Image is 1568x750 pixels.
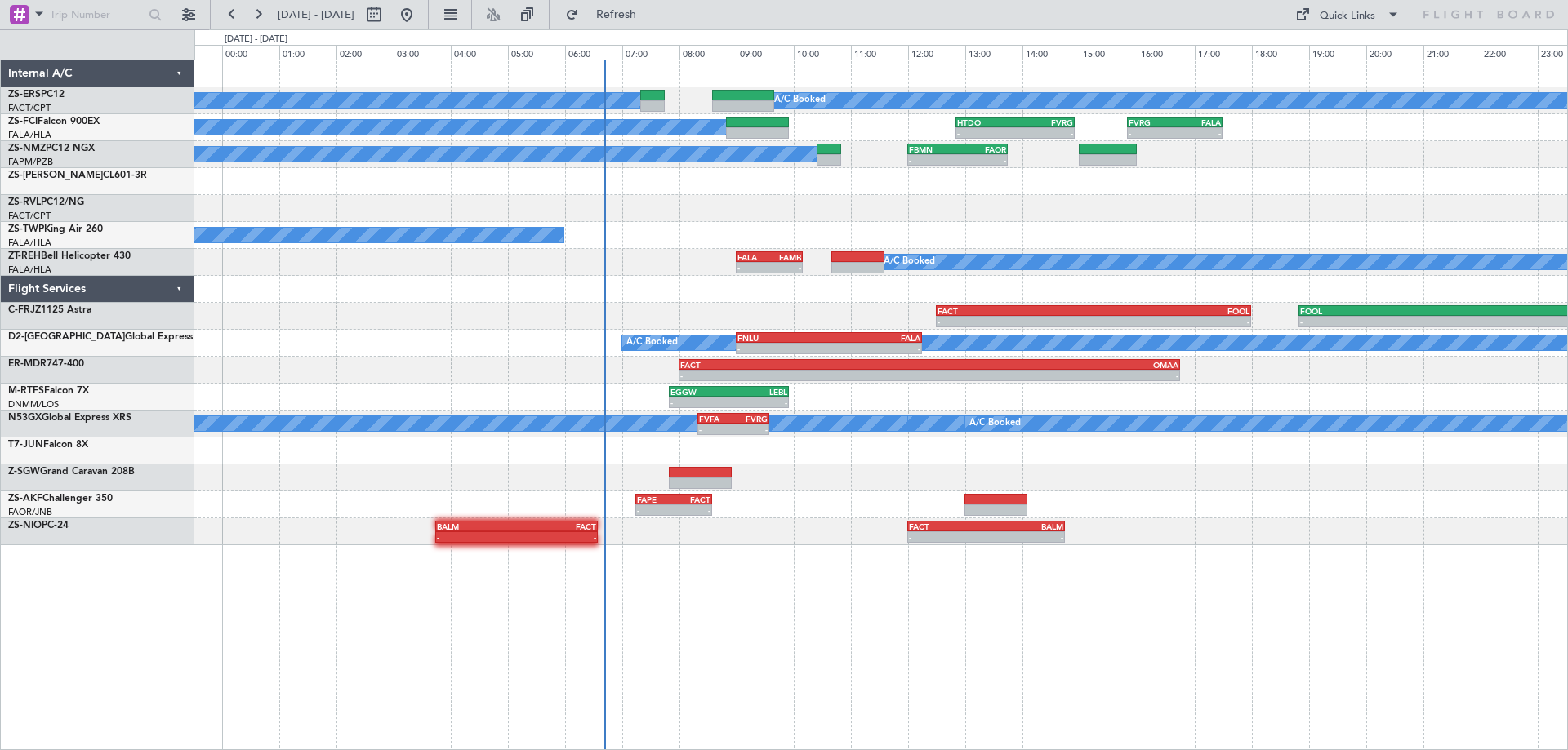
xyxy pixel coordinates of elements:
[737,252,769,262] div: FALA
[637,505,674,515] div: -
[965,45,1022,60] div: 13:00
[909,521,987,531] div: FACT
[1094,317,1249,326] div: -
[884,250,935,274] div: A/C Booked
[394,45,451,60] div: 03:00
[8,144,95,153] a: ZS-NMZPC12 NGX
[909,144,958,154] div: FBMN
[8,197,41,207] span: ZS-RVL
[1366,45,1423,60] div: 20:00
[8,251,131,261] a: ZT-REHBell Helicopter 430
[1129,118,1175,127] div: FVRG
[451,45,508,60] div: 04:00
[670,387,728,397] div: EGGW
[8,398,59,411] a: DNMM/LOS
[8,521,42,530] span: ZS-NIO
[1138,45,1195,60] div: 16:00
[729,387,787,397] div: LEBL
[8,224,103,234] a: ZS-TWPKing Air 260
[50,2,144,27] input: Trip Number
[1080,45,1137,60] div: 15:00
[1129,128,1175,138] div: -
[674,505,710,515] div: -
[733,424,768,434] div: -
[908,45,965,60] div: 12:00
[8,440,88,450] a: T7-JUNFalcon 8X
[699,414,733,424] div: FVFA
[8,117,100,126] a: ZS-FCIFalcon 900EX
[737,344,829,353] div: -
[829,344,920,353] div: -
[8,332,193,342] a: D2-[GEOGRAPHIC_DATA]Global Express
[278,7,354,22] span: [DATE] - [DATE]
[1300,317,1463,326] div: -
[279,45,336,60] div: 01:00
[8,117,38,126] span: ZS-FCI
[1320,8,1375,24] div: Quick Links
[851,45,908,60] div: 11:00
[8,210,51,222] a: FACT/CPT
[8,224,44,234] span: ZS-TWP
[1481,45,1538,60] div: 22:00
[8,494,42,504] span: ZS-AKF
[958,144,1007,154] div: FAOR
[437,532,517,542] div: -
[674,495,710,504] div: FACT
[558,2,656,28] button: Refresh
[8,413,42,423] span: N53GX
[8,521,69,530] a: ZS-NIOPC-24
[336,45,394,60] div: 02:00
[1300,306,1463,316] div: FOOL
[1015,128,1073,138] div: -
[1309,45,1366,60] div: 19:00
[1022,45,1080,60] div: 14:00
[8,305,41,315] span: C-FRJZ
[737,45,794,60] div: 09:00
[8,413,131,423] a: N53GXGlobal Express XRS
[699,424,733,434] div: -
[8,359,47,369] span: ER-MDR
[8,102,51,114] a: FACT/CPT
[938,317,1094,326] div: -
[8,264,51,276] a: FALA/HLA
[737,263,769,273] div: -
[8,144,46,153] span: ZS-NMZ
[909,155,958,165] div: -
[1252,45,1309,60] div: 18:00
[769,263,801,273] div: -
[769,252,801,262] div: FAMB
[729,397,787,407] div: -
[437,521,517,531] div: BALM
[1015,118,1073,127] div: FVRG
[1094,306,1249,316] div: FOOL
[508,45,565,60] div: 05:00
[737,333,829,343] div: FNLU
[680,360,929,370] div: FACT
[774,88,826,113] div: A/C Booked
[8,494,113,504] a: ZS-AKFChallenger 350
[969,411,1021,436] div: A/C Booked
[582,9,651,20] span: Refresh
[8,171,147,180] a: ZS-[PERSON_NAME]CL601-3R
[909,532,987,542] div: -
[8,506,52,518] a: FAOR/JNB
[957,128,1015,138] div: -
[1195,45,1252,60] div: 17:00
[987,532,1064,542] div: -
[679,45,737,60] div: 08:00
[517,532,597,542] div: -
[794,45,851,60] div: 10:00
[8,251,41,261] span: ZT-REH
[8,467,135,477] a: Z-SGWGrand Caravan 208B
[8,386,44,396] span: M-RTFS
[929,371,1178,380] div: -
[8,332,125,342] span: D2-[GEOGRAPHIC_DATA]
[8,129,51,141] a: FALA/HLA
[829,333,920,343] div: FALA
[222,45,279,60] div: 00:00
[957,118,1015,127] div: HTDO
[8,386,89,396] a: M-RTFSFalcon 7X
[1423,45,1481,60] div: 21:00
[670,397,728,407] div: -
[626,331,678,355] div: A/C Booked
